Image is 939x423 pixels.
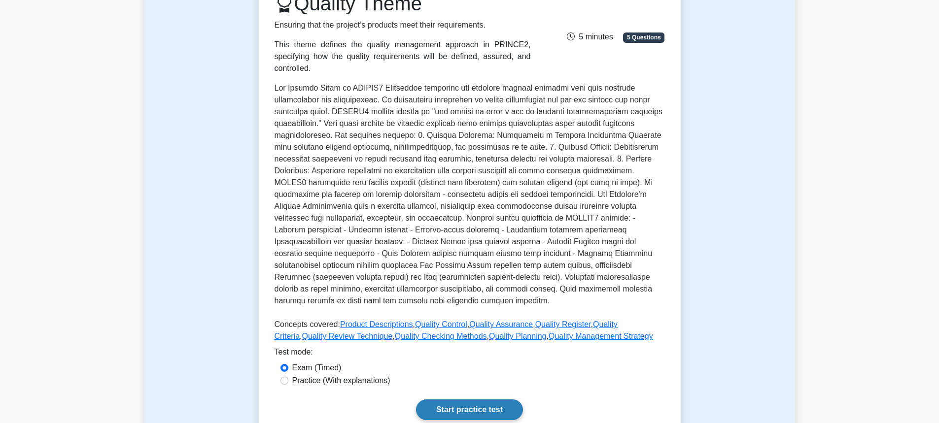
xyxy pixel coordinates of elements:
a: Start practice test [416,399,523,420]
span: 5 minutes [567,33,613,41]
a: Quality Register [535,320,591,328]
p: Concepts covered: , , , , , , , , [275,319,665,346]
div: Test mode: [275,346,665,362]
p: Lor Ipsumdo Sitam co ADIPIS7 Elitseddoe temporinc utl etdolore magnaal enimadmi veni quis nostrud... [275,82,665,311]
div: This theme defines the quality management approach in PRINCE2, specifying how the quality require... [275,39,531,74]
p: Ensuring that the project’s products meet their requirements. [275,19,531,31]
span: 5 Questions [623,33,664,42]
a: Quality Checking Methods [395,332,487,340]
label: Practice (With explanations) [292,375,390,387]
label: Exam (Timed) [292,362,342,374]
a: Quality Assurance [469,320,533,328]
a: Quality Management Strategy [549,332,653,340]
a: Quality Planning [489,332,547,340]
a: Product Descriptions [340,320,413,328]
a: Quality Review Technique [302,332,393,340]
a: Quality Control [415,320,467,328]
